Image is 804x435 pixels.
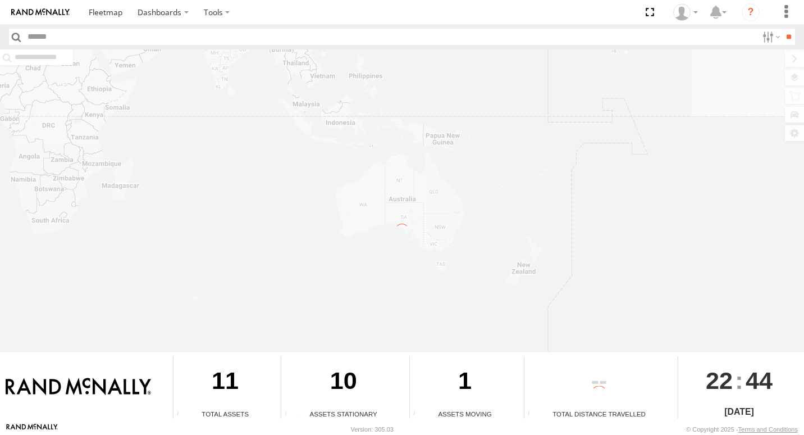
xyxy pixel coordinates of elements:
[524,410,541,419] div: Total distance travelled by all assets within specified date range and applied filters
[410,409,520,419] div: Assets Moving
[351,426,394,433] div: Version: 305.03
[410,410,427,419] div: Total number of assets current in transit.
[758,29,782,45] label: Search Filter Options
[742,3,760,21] i: ?
[6,424,58,435] a: Visit our Website
[11,8,70,16] img: rand-logo.svg
[281,410,298,419] div: Total number of assets current stationary.
[738,426,798,433] a: Terms and Conditions
[281,409,405,419] div: Assets Stationary
[524,409,674,419] div: Total Distance Travelled
[410,356,520,409] div: 1
[706,356,733,405] span: 22
[746,356,773,405] span: 44
[281,356,405,409] div: 10
[6,378,151,397] img: Rand McNally
[669,4,702,21] div: Valeo Dash
[686,426,798,433] div: © Copyright 2025 -
[678,405,800,419] div: [DATE]
[173,409,277,419] div: Total Assets
[678,356,800,405] div: :
[173,410,190,419] div: Total number of Enabled Assets
[173,356,277,409] div: 11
